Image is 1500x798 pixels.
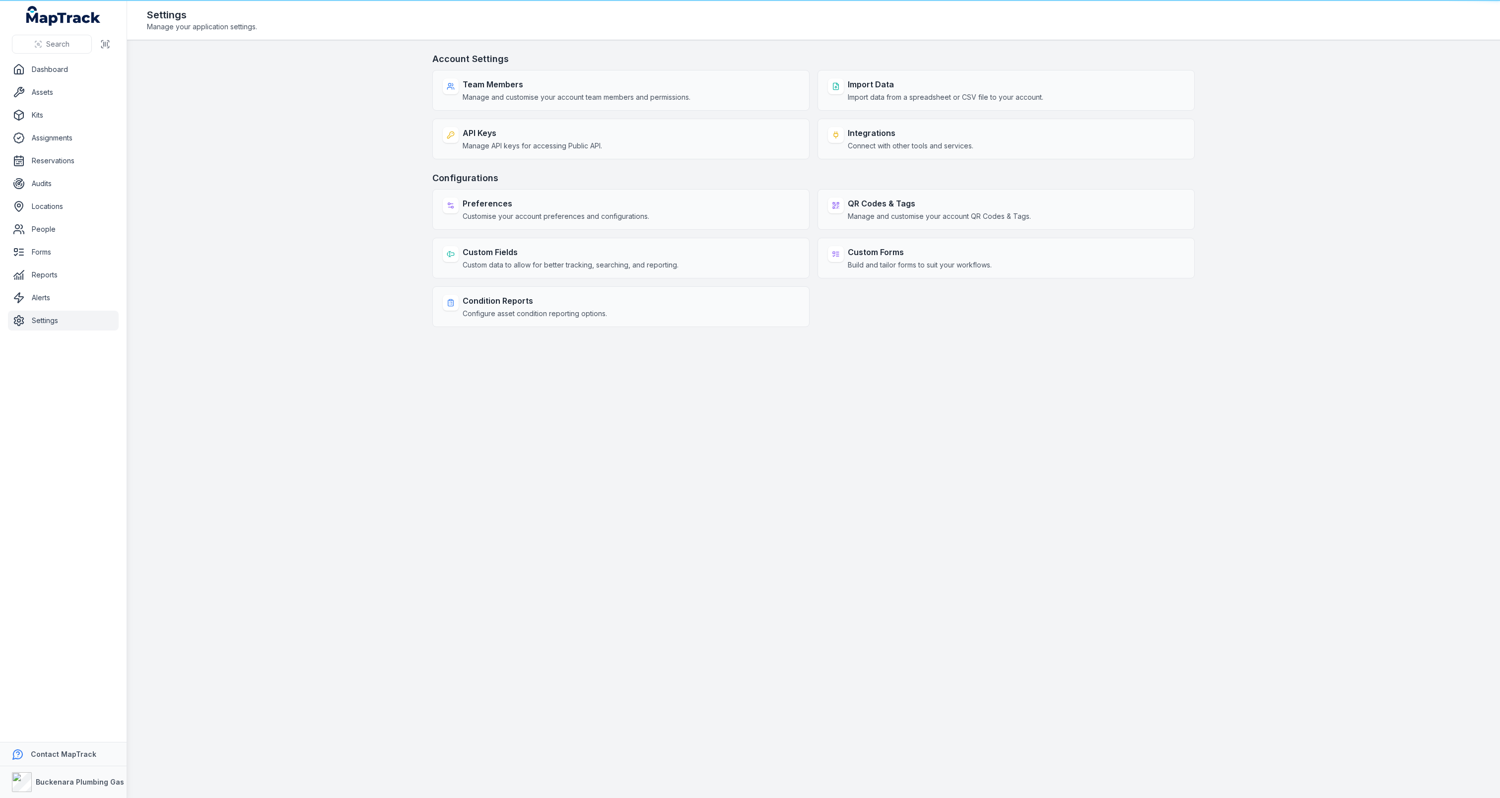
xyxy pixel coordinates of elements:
[26,6,101,26] a: MapTrack
[147,8,257,22] h2: Settings
[848,78,1043,90] strong: Import Data
[463,92,690,102] span: Manage and customise your account team members and permissions.
[463,198,649,209] strong: Preferences
[463,78,690,90] strong: Team Members
[8,242,119,262] a: Forms
[432,238,810,278] a: Custom FieldsCustom data to allow for better tracking, searching, and reporting.
[8,128,119,148] a: Assignments
[848,260,992,270] span: Build and tailor forms to suit your workflows.
[463,211,649,221] span: Customise your account preferences and configurations.
[8,288,119,308] a: Alerts
[8,219,119,239] a: People
[8,265,119,285] a: Reports
[432,189,810,230] a: PreferencesCustomise your account preferences and configurations.
[31,750,96,758] strong: Contact MapTrack
[818,238,1195,278] a: Custom FormsBuild and tailor forms to suit your workflows.
[818,119,1195,159] a: IntegrationsConnect with other tools and services.
[8,105,119,125] a: Kits
[463,246,679,258] strong: Custom Fields
[818,189,1195,230] a: QR Codes & TagsManage and customise your account QR Codes & Tags.
[848,141,973,151] span: Connect with other tools and services.
[432,70,810,111] a: Team MembersManage and customise your account team members and permissions.
[463,260,679,270] span: Custom data to allow for better tracking, searching, and reporting.
[463,295,607,307] strong: Condition Reports
[848,246,992,258] strong: Custom Forms
[463,309,607,319] span: Configure asset condition reporting options.
[46,39,69,49] span: Search
[147,22,257,32] span: Manage your application settings.
[818,70,1195,111] a: Import DataImport data from a spreadsheet or CSV file to your account.
[848,127,973,139] strong: Integrations
[8,60,119,79] a: Dashboard
[848,92,1043,102] span: Import data from a spreadsheet or CSV file to your account.
[848,211,1031,221] span: Manage and customise your account QR Codes & Tags.
[432,286,810,327] a: Condition ReportsConfigure asset condition reporting options.
[463,141,602,151] span: Manage API keys for accessing Public API.
[12,35,92,54] button: Search
[8,197,119,216] a: Locations
[8,311,119,331] a: Settings
[36,778,166,786] strong: Buckenara Plumbing Gas & Electrical
[8,82,119,102] a: Assets
[8,174,119,194] a: Audits
[432,52,1195,66] h3: Account Settings
[432,171,1195,185] h3: Configurations
[848,198,1031,209] strong: QR Codes & Tags
[463,127,602,139] strong: API Keys
[432,119,810,159] a: API KeysManage API keys for accessing Public API.
[8,151,119,171] a: Reservations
